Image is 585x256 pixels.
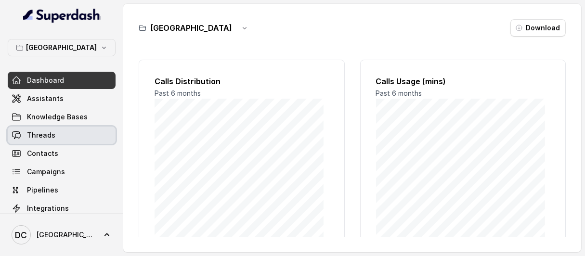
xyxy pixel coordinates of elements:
[8,90,116,107] a: Assistants
[27,149,58,158] span: Contacts
[15,230,27,240] text: DC
[8,145,116,162] a: Contacts
[8,221,116,248] a: [GEOGRAPHIC_DATA]
[510,19,566,37] button: Download
[8,108,116,126] a: Knowledge Bases
[155,89,201,97] span: Past 6 months
[27,76,64,85] span: Dashboard
[27,204,69,213] span: Integrations
[27,185,58,195] span: Pipelines
[150,22,232,34] h3: [GEOGRAPHIC_DATA]
[27,112,88,122] span: Knowledge Bases
[23,8,101,23] img: light.svg
[8,72,116,89] a: Dashboard
[27,130,55,140] span: Threads
[8,200,116,217] a: Integrations
[26,42,97,53] p: [GEOGRAPHIC_DATA]
[8,39,116,56] button: [GEOGRAPHIC_DATA]
[8,181,116,199] a: Pipelines
[376,76,550,87] h2: Calls Usage (mins)
[27,94,64,103] span: Assistants
[27,167,65,177] span: Campaigns
[8,127,116,144] a: Threads
[8,163,116,180] a: Campaigns
[155,76,329,87] h2: Calls Distribution
[376,89,422,97] span: Past 6 months
[37,230,96,240] span: [GEOGRAPHIC_DATA]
